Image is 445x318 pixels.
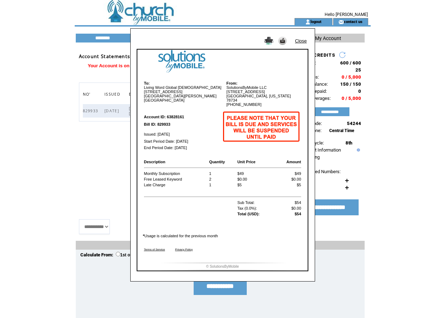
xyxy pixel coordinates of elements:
b: Quantity [209,160,225,164]
td: $54 [276,200,301,205]
td: Sub Total: [237,200,275,205]
td: 1 [209,171,236,176]
td: $49 [237,171,275,176]
font: Usage is calculated for the previous month [143,234,218,238]
b: Amount [286,160,301,164]
td: SolutionsByMobile LLC [STREET_ADDRESS] [GEOGRAPHIC_DATA], [US_STATE] 78734 [PHONE_NUMBER] [223,81,302,107]
a: Close [295,38,307,44]
td: Late Charge [144,182,208,187]
td: Monthly Subscription [144,171,208,176]
img: footer image [137,262,308,263]
td: $5 [237,182,275,187]
a: Privacy Policy [175,248,193,251]
td: $0.00 [237,177,275,182]
b: $54 [295,212,301,216]
td: 2 [209,177,236,182]
a: Terms of Service [144,248,165,251]
b: Bill ID: 829933 [144,122,171,126]
td: $0.00 [276,177,301,182]
td: 1 [209,182,236,187]
img: logo image [137,50,308,73]
b: From: [227,81,238,85]
img: Print it [264,37,274,45]
img: Send it to my email [278,36,287,45]
td: Issued: [DATE] [144,128,221,138]
a: Send it to my email [278,41,287,46]
b: To: [144,81,150,85]
td: Free Leased Keyword [144,177,208,182]
font: © SolutionsByMobile [206,265,239,268]
td: Living Word Global [DEMOGRAPHIC_DATA] [STREET_ADDRESS] [GEOGRAPHIC_DATA][PERSON_NAME] [GEOGRAPHIC... [144,81,222,107]
b: Description [144,160,166,164]
img: freeze image [222,109,301,144]
td: $0.00 [276,206,301,211]
td: Start Period Date: [DATE] [144,138,221,144]
img: footer bottom image [137,269,308,271]
td: Tax (0.0%): [237,206,275,211]
td: End Period Date: [DATE] [144,145,221,150]
b: Account ID: 63828161 [144,115,184,119]
b: Total (USD): [237,212,259,216]
td: $5 [276,182,301,187]
b: Unit Price [237,160,255,164]
td: $49 [276,171,301,176]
